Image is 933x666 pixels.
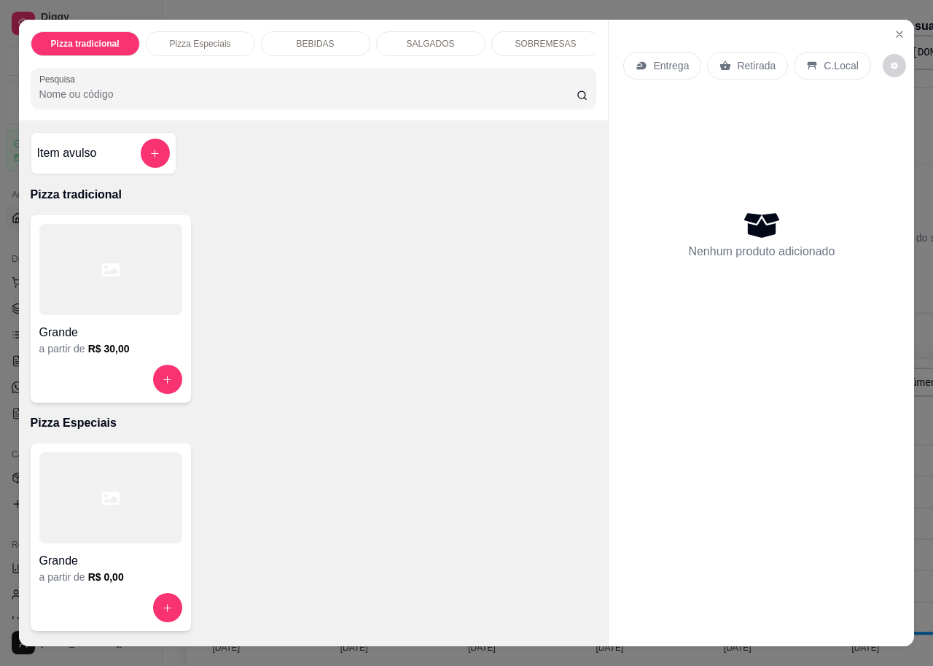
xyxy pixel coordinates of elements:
[39,570,182,584] div: a partir de
[51,38,120,50] p: Pizza tradicional
[883,54,906,77] button: decrease-product-quantity
[888,23,911,46] button: Close
[153,593,182,622] button: increase-product-quantity
[141,139,170,168] button: add-separate-item
[824,58,858,73] p: C.Local
[153,365,182,394] button: increase-product-quantity
[31,414,597,432] p: Pizza Especiais
[653,58,689,73] p: Entrega
[39,341,182,356] div: a partir de
[407,38,455,50] p: SALGADOS
[39,73,80,85] label: Pesquisa
[39,87,577,101] input: Pesquisa
[88,341,130,356] h6: R$ 30,00
[515,38,577,50] p: SOBREMESAS
[88,570,124,584] h6: R$ 0,00
[31,186,597,204] p: Pizza tradicional
[39,324,182,341] h4: Grande
[737,58,776,73] p: Retirada
[688,243,835,260] p: Nenhum produto adicionado
[297,38,335,50] p: BEBIDAS
[37,144,97,162] h4: Item avulso
[31,643,597,660] p: BEBIDAS
[170,38,231,50] p: Pizza Especiais
[39,552,182,570] h4: Grande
